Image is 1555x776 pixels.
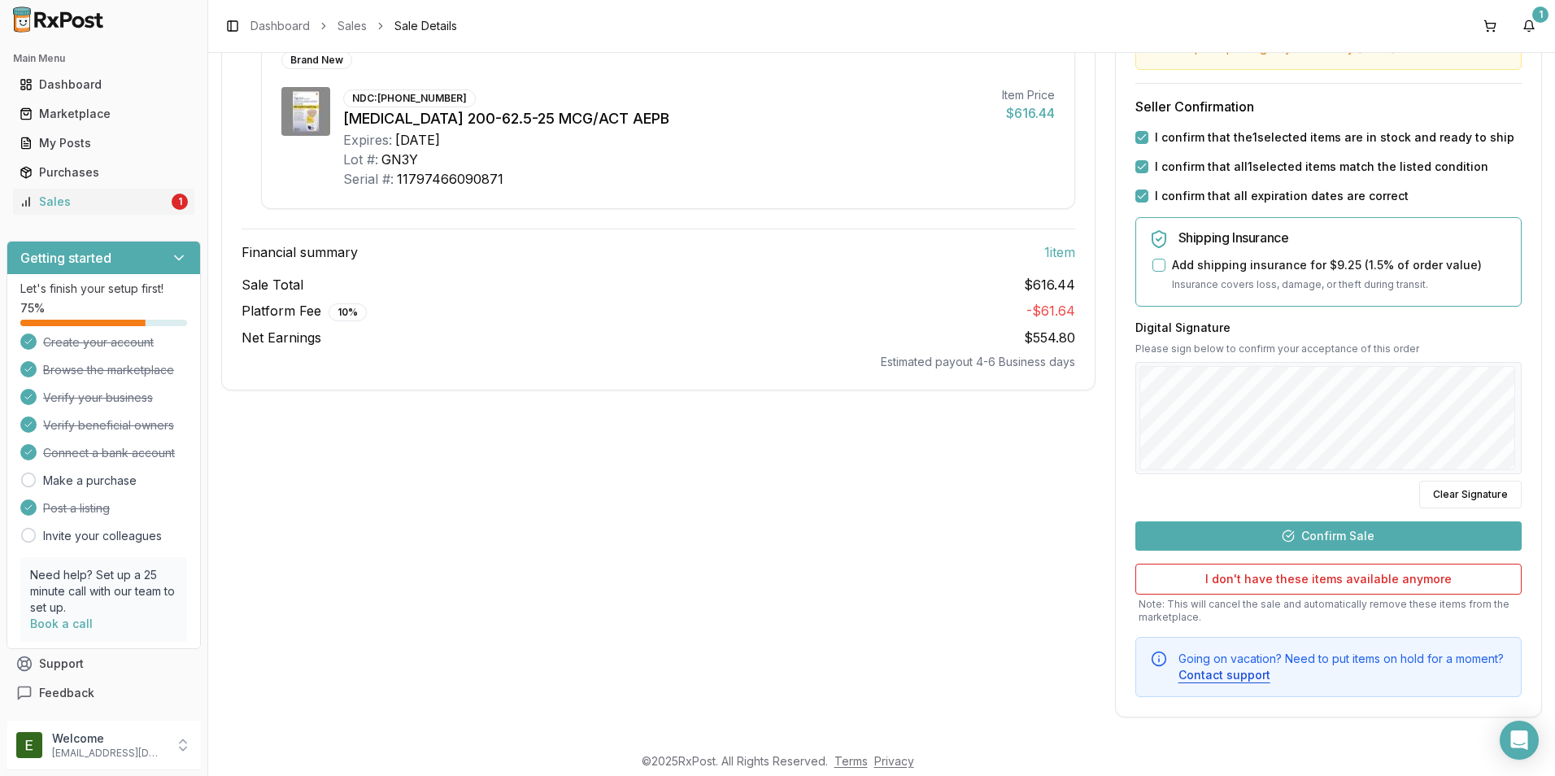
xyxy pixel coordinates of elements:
[329,303,367,321] div: 10 %
[250,18,310,34] a: Dashboard
[338,18,367,34] a: Sales
[43,390,153,406] span: Verify your business
[1178,667,1270,683] button: Contact support
[1155,188,1409,204] label: I confirm that all expiration dates are correct
[13,99,194,129] a: Marketplace
[172,194,188,210] div: 1
[1178,231,1508,244] h5: Shipping Insurance
[7,130,201,156] button: My Posts
[242,354,1075,370] div: Estimated payout 4-6 Business days
[242,242,358,262] span: Financial summary
[242,275,303,294] span: Sale Total
[1024,329,1075,346] span: $554.80
[20,135,188,151] div: My Posts
[20,248,111,268] h3: Getting started
[43,500,110,517] span: Post a listing
[7,678,201,708] button: Feedback
[1516,13,1542,39] button: 1
[1026,303,1075,319] span: - $61.64
[43,445,175,461] span: Connect a bank account
[39,685,94,701] span: Feedback
[20,300,45,316] span: 75 %
[1172,257,1482,273] label: Add shipping insurance for $9.25 ( 1.5 % of order value)
[43,528,162,544] a: Invite your colleagues
[13,129,194,158] a: My Posts
[52,747,165,760] p: [EMAIL_ADDRESS][DOMAIN_NAME]
[7,189,201,215] button: Sales1
[343,130,392,150] div: Expires:
[20,281,187,297] p: Let's finish your setup first!
[343,150,378,169] div: Lot #:
[43,473,137,489] a: Make a purchase
[1500,721,1539,760] div: Open Intercom Messenger
[43,417,174,434] span: Verify beneficial owners
[874,754,914,768] a: Privacy
[1135,97,1522,116] h3: Seller Confirmation
[52,730,165,747] p: Welcome
[834,754,868,768] a: Terms
[30,567,177,616] p: Need help? Set up a 25 minute call with our team to set up.
[395,130,440,150] div: [DATE]
[1155,159,1488,175] label: I confirm that all 1 selected items match the listed condition
[1024,275,1075,294] span: $616.44
[30,617,93,630] a: Book a call
[343,89,476,107] div: NDC: [PHONE_NUMBER]
[281,87,330,136] img: Trelegy Ellipta 200-62.5-25 MCG/ACT AEPB
[7,101,201,127] button: Marketplace
[1135,564,1522,595] button: I don't have these items available anymore
[13,52,194,65] h2: Main Menu
[7,159,201,185] button: Purchases
[242,328,321,347] span: Net Earnings
[1002,103,1055,123] div: $616.44
[1419,481,1522,508] button: Clear Signature
[1135,320,1522,336] h3: Digital Signature
[1135,598,1522,624] p: Note: This will cancel the sale and automatically remove these items from the marketplace.
[20,164,188,181] div: Purchases
[1172,277,1508,293] p: Insurance covers loss, damage, or theft during transit.
[1002,87,1055,103] div: Item Price
[250,18,457,34] nav: breadcrumb
[7,72,201,98] button: Dashboard
[43,334,154,351] span: Create your account
[20,194,168,210] div: Sales
[1044,242,1075,262] span: 1 item
[20,76,188,93] div: Dashboard
[13,158,194,187] a: Purchases
[1135,521,1522,551] button: Confirm Sale
[20,106,188,122] div: Marketplace
[394,18,457,34] span: Sale Details
[43,362,174,378] span: Browse the marketplace
[1532,7,1548,23] div: 1
[1135,342,1522,355] p: Please sign below to confirm your acceptance of this order
[343,107,989,130] div: [MEDICAL_DATA] 200-62.5-25 MCG/ACT AEPB
[1178,651,1508,683] div: Going on vacation? Need to put items on hold for a moment?
[343,169,394,189] div: Serial #:
[281,51,352,69] div: Brand New
[7,7,111,33] img: RxPost Logo
[242,301,367,321] span: Platform Fee
[397,169,503,189] div: 11797466090871
[7,649,201,678] button: Support
[13,187,194,216] a: Sales1
[381,150,418,169] div: GN3Y
[13,70,194,99] a: Dashboard
[16,732,42,758] img: User avatar
[1155,129,1514,146] label: I confirm that the 1 selected items are in stock and ready to ship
